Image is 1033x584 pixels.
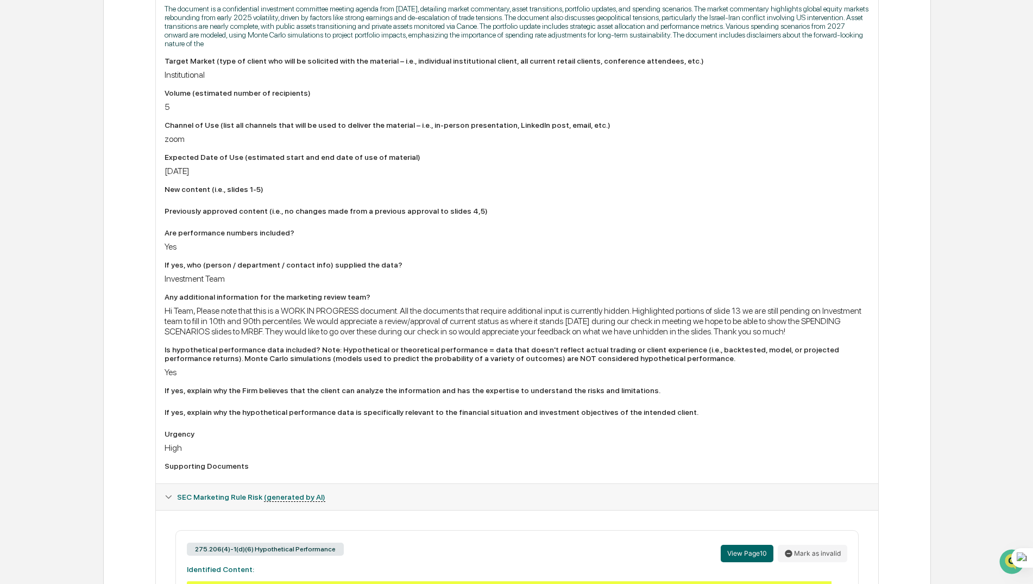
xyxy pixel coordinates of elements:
[90,137,135,148] span: Attestations
[165,4,869,48] p: The document is a confidential investment committee meeting agenda from [DATE], detailing market ...
[998,548,1028,577] iframe: Open customer support
[7,133,74,152] a: 🖐️Preclearance
[165,228,869,237] div: Are performance numbers included?
[22,158,68,169] span: Data Lookup
[11,83,30,103] img: 1746055101610-c473b297-6a78-478c-a979-82029cc54cd1
[165,185,869,194] div: New content (i.e., slides 1-5)
[165,367,869,377] div: Yes
[77,184,131,192] a: Powered byPylon
[165,260,869,269] div: If yes, who (person / department / contact info) supplied the data?
[165,443,869,453] div: High
[778,545,847,562] button: Mark as invalid
[165,57,869,65] div: Target Market (type of client who will be solicited with the material – i.e., individual institut...
[11,138,20,147] div: 🖐️
[721,545,773,562] button: View Page10
[165,408,869,417] div: If yes, explain why the hypothetical performance data is specifically relevant to the financial s...
[22,137,70,148] span: Preclearance
[165,345,869,363] div: Is hypothetical performance data included? Note: Hypothetical or theoretical performance = data t...
[165,462,869,470] div: Supporting Documents
[165,102,869,112] div: 5
[165,274,869,284] div: Investment Team
[264,493,325,502] u: (generated by AI)
[185,86,198,100] button: Start new chat
[165,306,869,337] div: Hi Team, Please note that this is a WORK IN PROGRESS document. All the documents that require add...
[37,94,137,103] div: We're available if you need us!
[165,121,869,129] div: Channel of Use (list all channels that will be used to deliver the material – i.e., in-person pre...
[165,207,869,215] div: Previously approved content (i.e., no changes made from a previous approval to slides 4,5)
[187,565,254,574] strong: Identified Content:
[7,153,73,173] a: 🔎Data Lookup
[165,70,869,80] div: Institutional
[11,159,20,167] div: 🔎
[165,430,869,438] div: Urgency
[187,543,344,556] div: 275.206(4)-1(d)(6) Hypothetical Performance
[108,184,131,192] span: Pylon
[165,293,869,301] div: Any additional information for the marketing review team?
[165,166,869,176] div: [DATE]
[165,241,869,252] div: Yes
[79,138,87,147] div: 🗄️
[165,134,869,144] div: zoom
[11,23,198,40] p: How can we help?
[37,83,178,94] div: Start new chat
[74,133,139,152] a: 🗄️Attestations
[165,386,869,395] div: If yes, explain why the Firm believes that the client can analyze the information and has the exp...
[156,484,878,510] div: SEC Marketing Rule Risk (generated by AI)
[165,89,869,97] div: Volume (estimated number of recipients)
[177,493,325,501] span: SEC Marketing Rule Risk
[165,153,869,161] div: Expected Date of Use (estimated start and end date of use of material)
